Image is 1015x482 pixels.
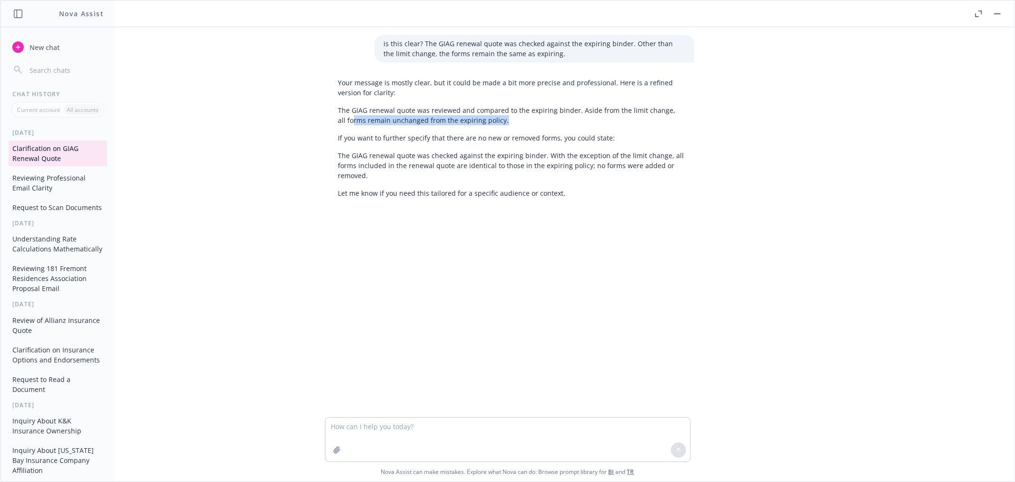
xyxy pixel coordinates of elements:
[28,42,60,52] span: New chat
[9,141,107,166] button: Clarification on GIAG Renewal Quote
[17,106,60,114] p: Current account
[338,151,685,181] p: The GIAG renewal quote was checked against the expiring binder. With the exception of the limit c...
[9,231,107,257] button: Understanding Rate Calculations Mathematically
[9,200,107,215] button: Request to Scan Documents
[9,442,107,478] button: Inquiry About [US_STATE] Bay Insurance Company Affiliation
[28,63,103,77] input: Search chats
[59,9,104,19] h1: Nova Assist
[1,300,115,308] div: [DATE]
[9,39,107,56] button: New chat
[338,105,685,125] p: The GIAG renewal quote was reviewed and compared to the expiring binder. Aside from the limit cha...
[381,462,634,482] span: Nova Assist can make mistakes. Explore what Nova can do: Browse prompt library for and
[9,342,107,368] button: Clarification on Insurance Options and Endorsements
[9,372,107,397] button: Request to Read a Document
[627,468,634,476] a: TR
[384,39,685,59] p: is this clear? The GIAG renewal quote was checked against the expiring binder. Other than the lim...
[1,401,115,409] div: [DATE]
[9,261,107,296] button: Reviewing 181 Fremont Residences Association Proposal Email
[338,133,685,143] p: If you want to further specify that there are no new or removed forms, you could state:
[338,188,685,198] p: Let me know if you need this tailored for a specific audience or context.
[609,468,614,476] a: BI
[9,413,107,439] button: Inquiry About K&K Insurance Ownership
[9,170,107,196] button: Reviewing Professional Email Clarity
[338,78,685,98] p: Your message is mostly clear, but it could be made a bit more precise and professional. Here is a...
[67,106,99,114] p: All accounts
[1,129,115,137] div: [DATE]
[1,90,115,98] div: Chat History
[9,312,107,338] button: Review of Allianz Insurance Quote
[1,219,115,227] div: [DATE]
